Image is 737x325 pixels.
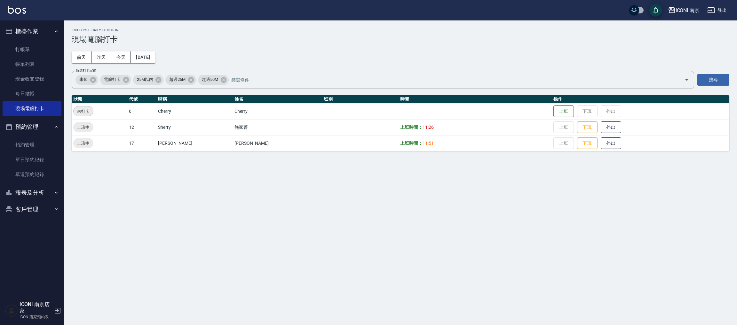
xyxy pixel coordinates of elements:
[75,76,91,83] span: 未知
[127,95,156,104] th: 代號
[72,35,729,44] h3: 現場電腦打卡
[3,57,61,72] a: 帳單列表
[156,119,233,135] td: Sherry
[100,75,131,85] div: 電腦打卡
[8,6,26,14] img: Logo
[553,105,574,117] button: 上班
[72,51,91,63] button: 前天
[399,95,552,104] th: 時間
[111,51,131,63] button: 今天
[156,135,233,151] td: [PERSON_NAME]
[577,121,598,133] button: 下班
[676,6,700,14] div: ICONI 南京
[3,137,61,152] a: 預約管理
[601,121,621,133] button: 外出
[20,314,52,320] p: ICONI店家預約表
[3,201,61,218] button: 客戶管理
[400,141,423,146] b: 上班時間：
[5,304,18,317] img: Person
[73,140,93,147] span: 上班中
[423,125,434,130] span: 11:26
[91,51,111,63] button: 昨天
[72,95,127,104] th: 狀態
[198,75,229,85] div: 超過50M
[165,76,189,83] span: 超過25M
[72,28,729,32] h2: Employee Daily Clock In
[400,125,423,130] b: 上班時間：
[233,95,322,104] th: 姓名
[233,103,322,119] td: Cherry
[127,119,156,135] td: 12
[552,95,729,104] th: 操作
[230,74,673,85] input: 篩選條件
[74,108,93,115] span: 未打卡
[198,76,222,83] span: 超過50M
[665,4,702,17] button: ICONI 南京
[3,184,61,201] button: 報表及分析
[76,68,96,73] label: 篩選打卡記錄
[233,119,322,135] td: 施家菁
[3,86,61,101] a: 每日結帳
[3,72,61,86] a: 現金收支登錄
[322,95,399,104] th: 班別
[131,51,155,63] button: [DATE]
[156,95,233,104] th: 暱稱
[233,135,322,151] td: [PERSON_NAME]
[423,141,434,146] span: 11:51
[3,23,61,40] button: 櫃檯作業
[73,124,93,131] span: 上班中
[649,4,662,17] button: save
[3,101,61,116] a: 現場電腦打卡
[3,42,61,57] a: 打帳單
[20,301,52,314] h5: ICONI 南京店家
[75,75,98,85] div: 未知
[577,137,598,149] button: 下班
[133,76,157,83] span: 25M以內
[682,75,692,85] button: Open
[697,74,729,86] button: 搜尋
[100,76,124,83] span: 電腦打卡
[3,167,61,182] a: 單週預約紀錄
[127,135,156,151] td: 17
[133,75,164,85] div: 25M以內
[156,103,233,119] td: Cherry
[165,75,196,85] div: 超過25M
[127,103,156,119] td: 6
[601,137,621,149] button: 外出
[3,152,61,167] a: 單日預約紀錄
[705,4,729,16] button: 登出
[3,119,61,135] button: 預約管理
